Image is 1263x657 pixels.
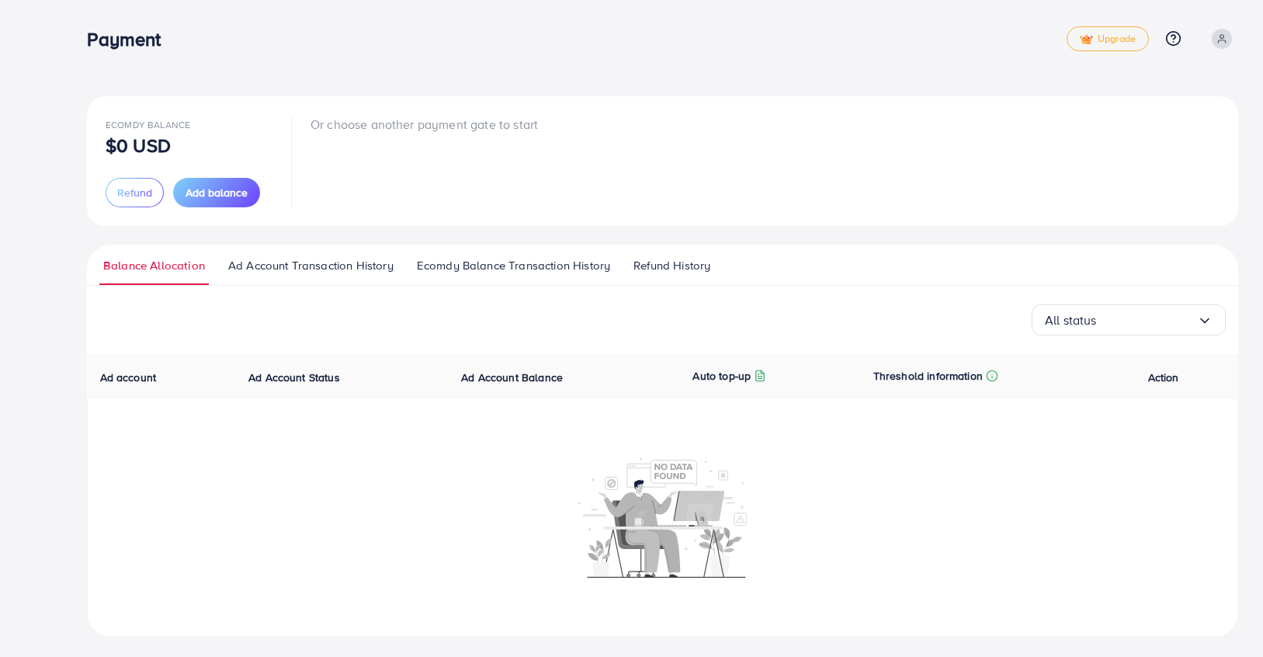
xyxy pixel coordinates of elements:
[100,370,157,385] span: Ad account
[106,118,190,131] span: Ecomdy Balance
[692,367,751,385] p: Auto top-up
[117,185,152,200] span: Refund
[1032,304,1226,335] div: Search for option
[173,178,260,207] button: Add balance
[1148,370,1179,385] span: Action
[633,257,710,274] span: Refund History
[578,456,748,578] img: No account
[106,178,164,207] button: Refund
[1097,308,1197,332] input: Search for option
[1045,308,1097,332] span: All status
[461,370,563,385] span: Ad Account Balance
[248,370,340,385] span: Ad Account Status
[103,257,205,274] span: Balance Allocation
[1080,34,1093,45] img: tick
[186,185,248,200] span: Add balance
[106,136,171,155] p: $0 USD
[873,367,983,385] p: Threshold information
[1067,26,1149,51] a: tickUpgrade
[417,257,610,274] span: Ecomdy Balance Transaction History
[87,28,173,50] h3: Payment
[228,257,394,274] span: Ad Account Transaction History
[1080,33,1136,45] span: Upgrade
[311,115,538,134] p: Or choose another payment gate to start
